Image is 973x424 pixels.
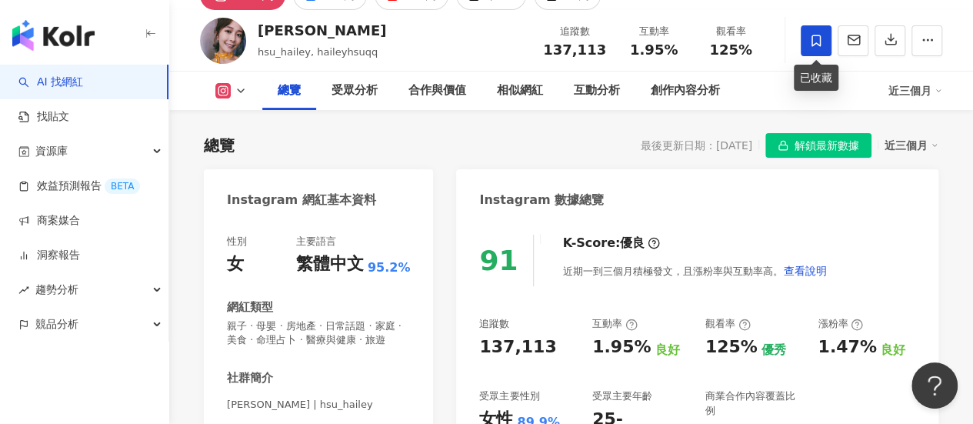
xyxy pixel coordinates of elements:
span: 競品分析 [35,307,78,342]
div: 受眾主要性別 [479,389,539,403]
div: 總覽 [204,135,235,156]
div: 網紅類型 [227,299,273,315]
div: 優良 [620,235,645,252]
div: 創作內容分析 [651,82,720,100]
div: 受眾分析 [332,82,378,100]
div: 漲粉率 [818,317,863,331]
div: 125% [705,336,758,359]
span: rise [18,285,29,295]
div: 主要語言 [296,235,336,249]
div: 最後更新日期：[DATE] [641,139,752,152]
div: 互動率 [592,317,638,331]
div: 合作與價值 [408,82,466,100]
div: 追蹤數 [543,24,606,39]
a: 找貼文 [18,109,69,125]
div: 總覽 [278,82,301,100]
div: [PERSON_NAME] [258,21,386,40]
div: 1.47% [818,336,876,359]
div: 良好 [655,342,679,359]
div: 女 [227,252,244,276]
span: 137,113 [543,42,606,58]
span: 1.95% [630,42,678,58]
div: 相似網紅 [497,82,543,100]
div: 1.95% [592,336,651,359]
div: 優秀 [761,342,786,359]
div: Instagram 網紅基本資料 [227,192,376,209]
button: 查看說明 [782,255,827,286]
div: 互動率 [625,24,683,39]
div: 受眾主要年齡 [592,389,652,403]
a: 效益預測報告BETA [18,179,140,194]
div: 商業合作內容覆蓋比例 [705,389,803,417]
div: 近期一到三個月積極發文，且漲粉率與互動率高。 [562,255,827,286]
span: 趨勢分析 [35,272,78,307]
div: 91 [479,245,518,276]
div: 追蹤數 [479,317,509,331]
span: [PERSON_NAME] | hsu_hailey [227,398,410,412]
a: 洞察報告 [18,248,80,263]
span: hsu_hailey, haileyhsuqq [258,46,378,58]
div: K-Score : [562,235,660,252]
img: logo [12,20,95,51]
span: 125% [709,42,752,58]
span: 親子 · 母嬰 · 房地產 · 日常話題 · 家庭 · 美食 · 命理占卜 · 醫療與健康 · 旅遊 [227,319,410,347]
iframe: Help Scout Beacon - Open [911,362,958,409]
div: 已收藏 [794,65,838,91]
div: 良好 [881,342,905,359]
span: 資源庫 [35,134,68,169]
img: KOL Avatar [200,18,246,64]
div: 互動分析 [574,82,620,100]
div: 性別 [227,235,247,249]
div: 近三個月 [888,78,942,103]
div: Instagram 數據總覽 [479,192,604,209]
div: 觀看率 [705,317,751,331]
a: 商案媒合 [18,213,80,229]
a: searchAI 找網紅 [18,75,83,90]
div: 觀看率 [701,24,760,39]
span: 查看說明 [783,265,826,277]
div: 繁體中文 [296,252,364,276]
div: 近三個月 [885,135,938,155]
button: 解鎖最新數據 [765,133,871,158]
div: 137,113 [479,336,556,359]
span: 95.2% [368,259,411,276]
span: 解鎖最新數據 [795,134,859,159]
div: 社群簡介 [227,370,273,386]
